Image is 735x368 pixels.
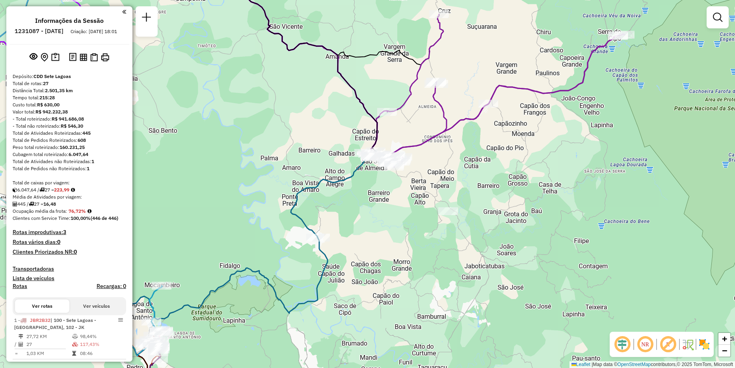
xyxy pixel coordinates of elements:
[122,7,126,16] a: Clique aqui para minimizar o painel
[659,335,677,354] span: Exibir rótulo
[118,362,123,366] em: Opções
[26,333,72,340] td: 27,72 KM
[74,248,77,255] strong: 0
[698,338,711,351] img: Exibir/Ocultar setores
[39,51,50,63] button: Centralizar mapa no depósito ou ponto de apoio
[37,102,60,108] strong: R$ 630,00
[13,123,126,130] div: - Total não roteirizado:
[718,333,730,345] a: Zoom in
[19,342,23,347] i: Total de Atividades
[97,283,126,290] h4: Recargas: 0
[39,188,45,192] i: Total de rotas
[30,361,50,367] span: JBP9E15
[13,193,126,201] div: Média de Atividades por viagem:
[13,179,126,186] div: Total de caixas por viagem:
[43,201,56,207] strong: 16,48
[636,335,655,354] span: Ocultar NR
[13,275,126,282] h4: Lista de veículos
[13,130,126,137] div: Total de Atividades Roteirizadas:
[13,137,126,144] div: Total de Pedidos Roteirizados:
[15,299,69,313] button: Ver rotas
[13,73,126,80] div: Depósito:
[13,201,126,208] div: 445 / 27 =
[139,9,154,27] a: Nova sessão e pesquisa
[13,101,126,108] div: Custo total:
[13,151,126,158] div: Cubagem total roteirizado:
[592,362,593,367] span: |
[19,334,23,339] i: Distância Total
[13,188,17,192] i: Cubagem total roteirizado
[13,239,126,245] h4: Rotas vários dias:
[28,51,39,63] button: Exibir sessão original
[118,318,123,322] em: Opções
[80,333,123,340] td: 98,44%
[35,17,104,24] h4: Informações da Sessão
[438,207,458,215] div: Atividade não roteirizada - ROBERTO LACERDA CALDEIRA
[50,51,61,63] button: Painel de Sugestão
[722,346,727,355] span: −
[30,317,50,323] span: JBR2B32
[14,340,18,348] td: /
[99,52,111,63] button: Imprimir Rotas
[13,283,27,290] a: Rotas
[54,187,69,193] strong: 223,99
[57,238,60,245] strong: 0
[60,144,85,150] strong: 160.231,25
[69,299,124,313] button: Ver veículos
[78,52,89,62] button: Visualizar relatório de Roteirização
[72,334,78,339] i: % de utilização do peso
[71,188,75,192] i: Meta Caixas/viagem: 229,80 Diferença: -5,81
[13,144,126,151] div: Peso total roteirizado:
[69,151,88,157] strong: 6.047,64
[618,362,651,367] a: OpenStreetMap
[13,87,126,94] div: Distância Total:
[14,349,18,357] td: =
[13,208,67,214] span: Ocupação média da frota:
[80,340,123,348] td: 117,43%
[63,229,66,236] strong: 3
[13,202,17,206] i: Total de Atividades
[13,115,126,123] div: - Total roteirizado:
[61,123,83,129] strong: R$ 546,30
[722,334,727,344] span: +
[13,165,126,172] div: Total de Pedidos não Roteirizados:
[80,349,123,357] td: 08:46
[13,266,126,272] h4: Transportadoras
[67,51,78,63] button: Logs desbloquear sessão
[71,215,91,221] strong: 100,00%
[39,95,55,100] strong: 215:28
[14,317,96,330] span: 1 -
[718,345,730,357] a: Zoom out
[613,335,632,354] span: Ocultar deslocamento
[13,229,126,236] h4: Rotas improdutivas:
[91,158,94,164] strong: 1
[43,80,48,86] strong: 27
[35,109,68,115] strong: R$ 942.232,38
[91,215,118,221] strong: (446 de 446)
[26,340,72,348] td: 27
[82,130,91,136] strong: 445
[72,351,76,356] i: Tempo total em rota
[78,137,86,143] strong: 608
[87,209,91,214] em: Média calculada utilizando a maior ocupação (%Peso ou %Cubagem) de cada rota da sessão. Rotas cro...
[13,94,126,101] div: Tempo total:
[13,80,126,87] div: Total de rotas:
[15,28,63,35] h6: 1231087 - [DATE]
[681,338,694,351] img: Fluxo de ruas
[26,349,72,357] td: 1,03 KM
[89,52,99,63] button: Visualizar Romaneio
[13,186,126,193] div: 6.047,64 / 27 =
[69,208,86,214] strong: 76,72%
[13,249,126,255] h4: Clientes Priorizados NR:
[29,202,34,206] i: Total de rotas
[72,342,78,347] i: % de utilização da cubagem
[13,158,126,165] div: Total de Atividades não Roteirizadas:
[571,362,590,367] a: Leaflet
[67,28,120,35] div: Criação: [DATE] 18:01
[569,361,735,368] div: Map data © contributors,© 2025 TomTom, Microsoft
[45,87,73,93] strong: 2.501,35 km
[13,108,126,115] div: Valor total:
[14,317,96,330] span: | 100 - Sete Lagoas - [GEOGRAPHIC_DATA], 102 - JK
[87,165,89,171] strong: 1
